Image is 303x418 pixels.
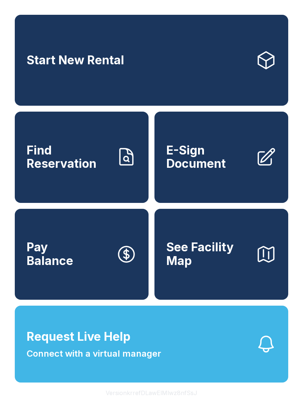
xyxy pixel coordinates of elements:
button: VersionkrrefDLawElMlwz8nfSsJ [100,383,203,403]
a: Find Reservation [15,112,149,203]
a: E-Sign Document [154,112,288,203]
span: E-Sign Document [166,144,250,171]
span: Find Reservation [27,144,110,171]
span: Start New Rental [27,54,124,67]
span: See Facility Map [166,241,250,268]
button: PayBalance [15,209,149,300]
button: Request Live HelpConnect with a virtual manager [15,306,288,383]
span: Connect with a virtual manager [27,347,161,360]
span: Pay Balance [27,241,73,268]
button: See Facility Map [154,209,288,300]
a: Start New Rental [15,15,288,106]
span: Request Live Help [27,328,130,346]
